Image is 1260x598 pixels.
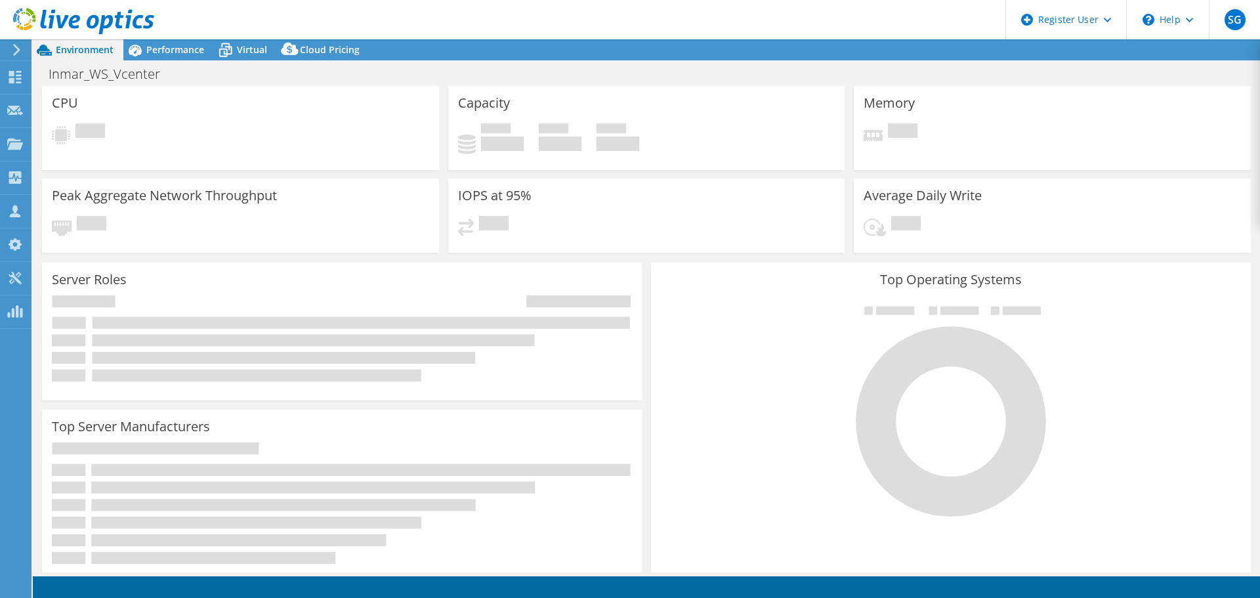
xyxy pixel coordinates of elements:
[52,188,277,203] h3: Peak Aggregate Network Throughput
[56,43,114,56] span: Environment
[481,137,524,151] h4: 0 GiB
[43,67,180,81] h1: Inmar_WS_Vcenter
[888,123,917,141] span: Pending
[300,43,360,56] span: Cloud Pricing
[597,137,639,151] h4: 0 GiB
[52,272,127,287] h3: Server Roles
[864,188,982,203] h3: Average Daily Write
[1143,14,1154,26] svg: \n
[891,216,921,234] span: Pending
[539,137,581,151] h4: 0 GiB
[237,43,267,56] span: Virtual
[52,419,210,434] h3: Top Server Manufacturers
[458,96,510,110] h3: Capacity
[661,272,1241,287] h3: Top Operating Systems
[458,188,532,203] h3: IOPS at 95%
[146,43,204,56] span: Performance
[597,123,626,137] span: Total
[864,96,915,110] h3: Memory
[1225,9,1246,30] span: SG
[75,123,105,141] span: Pending
[539,123,568,137] span: Free
[77,216,106,234] span: Pending
[52,96,78,110] h3: CPU
[481,123,511,137] span: Used
[479,216,509,234] span: Pending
